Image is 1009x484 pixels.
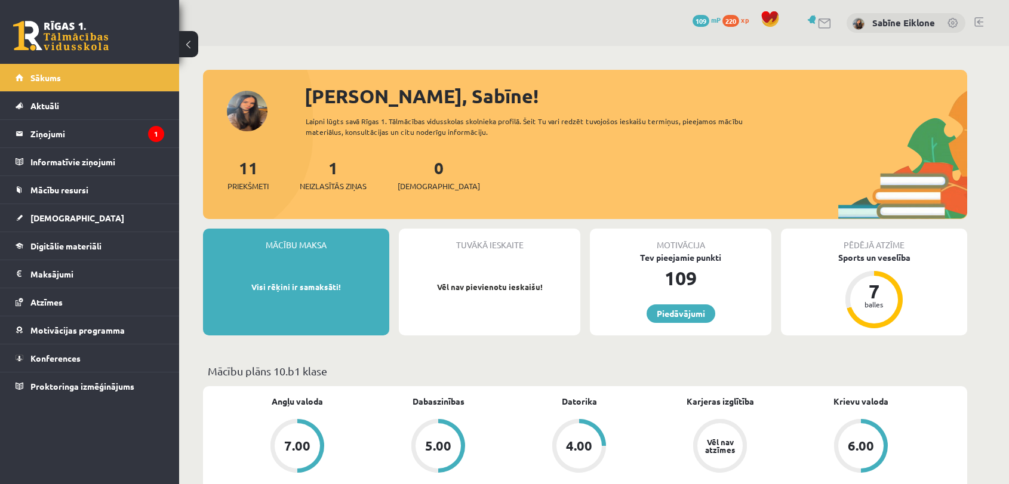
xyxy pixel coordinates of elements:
[30,72,61,83] span: Sākums
[227,157,269,192] a: 11Priekšmeti
[203,229,389,251] div: Mācību maksa
[284,439,310,452] div: 7.00
[16,64,164,91] a: Sākums
[590,229,771,251] div: Motivācija
[722,15,755,24] a: 220 xp
[16,176,164,204] a: Mācību resursi
[227,419,368,475] a: 7.00
[693,15,721,24] a: 109 mP
[13,21,109,51] a: Rīgas 1. Tālmācības vidusskola
[398,180,480,192] span: [DEMOGRAPHIC_DATA]
[16,260,164,288] a: Maksājumi
[790,419,931,475] a: 6.00
[413,395,464,408] a: Dabaszinības
[741,15,749,24] span: xp
[30,241,101,251] span: Digitālie materiāli
[650,419,790,475] a: Vēl nav atzīmes
[306,116,764,137] div: Laipni lūgts savā Rīgas 1. Tālmācības vidusskolas skolnieka profilā. Šeit Tu vari redzēt tuvojošo...
[398,157,480,192] a: 0[DEMOGRAPHIC_DATA]
[148,126,164,142] i: 1
[722,15,739,27] span: 220
[509,419,650,475] a: 4.00
[30,353,81,363] span: Konferences
[781,229,967,251] div: Pēdējā atzīme
[590,251,771,264] div: Tev pieejamie punkti
[562,395,597,408] a: Datorika
[30,325,125,335] span: Motivācijas programma
[30,148,164,175] legend: Informatīvie ziņojumi
[300,180,367,192] span: Neizlasītās ziņas
[16,204,164,232] a: [DEMOGRAPHIC_DATA]
[781,251,967,330] a: Sports un veselība 7 balles
[711,15,721,24] span: mP
[30,212,124,223] span: [DEMOGRAPHIC_DATA]
[16,344,164,372] a: Konferences
[872,17,935,29] a: Sabīne Eiklone
[16,120,164,147] a: Ziņojumi1
[227,180,269,192] span: Priekšmeti
[833,395,888,408] a: Krievu valoda
[304,82,967,110] div: [PERSON_NAME], Sabīne!
[781,251,967,264] div: Sports un veselība
[853,18,865,30] img: Sabīne Eiklone
[590,264,771,292] div: 109
[425,439,451,452] div: 5.00
[30,100,59,111] span: Aktuāli
[368,419,509,475] a: 5.00
[16,92,164,119] a: Aktuāli
[30,297,63,307] span: Atzīmes
[30,260,164,288] legend: Maksājumi
[209,281,383,293] p: Visi rēķini ir samaksāti!
[566,439,592,452] div: 4.00
[693,15,709,27] span: 109
[687,395,754,408] a: Karjeras izglītība
[856,282,892,301] div: 7
[30,184,88,195] span: Mācību resursi
[16,148,164,175] a: Informatīvie ziņojumi
[16,372,164,400] a: Proktoringa izmēģinājums
[405,281,574,293] p: Vēl nav pievienotu ieskaišu!
[399,229,580,251] div: Tuvākā ieskaite
[30,120,164,147] legend: Ziņojumi
[272,395,323,408] a: Angļu valoda
[848,439,874,452] div: 6.00
[300,157,367,192] a: 1Neizlasītās ziņas
[16,316,164,344] a: Motivācijas programma
[703,438,737,454] div: Vēl nav atzīmes
[856,301,892,308] div: balles
[16,288,164,316] a: Atzīmes
[647,304,715,323] a: Piedāvājumi
[208,363,962,379] p: Mācību plāns 10.b1 klase
[30,381,134,391] span: Proktoringa izmēģinājums
[16,232,164,260] a: Digitālie materiāli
